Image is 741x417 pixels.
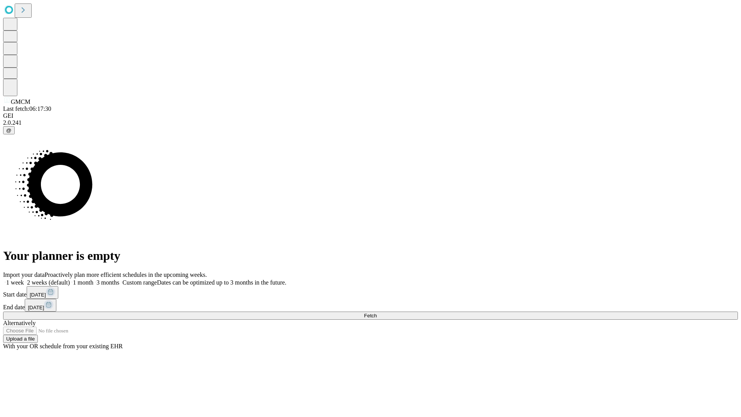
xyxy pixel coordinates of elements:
[3,126,15,134] button: @
[3,343,123,349] span: With your OR schedule from your existing EHR
[3,249,738,263] h1: Your planner is empty
[3,286,738,299] div: Start date
[364,313,377,319] span: Fetch
[3,320,36,326] span: Alternatively
[27,286,58,299] button: [DATE]
[3,119,738,126] div: 2.0.241
[6,127,12,133] span: @
[122,279,157,286] span: Custom range
[3,105,51,112] span: Last fetch: 06:17:30
[27,279,70,286] span: 2 weeks (default)
[3,299,738,312] div: End date
[6,279,24,286] span: 1 week
[73,279,93,286] span: 1 month
[3,312,738,320] button: Fetch
[28,305,44,310] span: [DATE]
[3,112,738,119] div: GEI
[3,271,45,278] span: Import your data
[30,292,46,298] span: [DATE]
[25,299,56,312] button: [DATE]
[11,98,30,105] span: GMCM
[3,335,38,343] button: Upload a file
[96,279,119,286] span: 3 months
[157,279,286,286] span: Dates can be optimized up to 3 months in the future.
[45,271,207,278] span: Proactively plan more efficient schedules in the upcoming weeks.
